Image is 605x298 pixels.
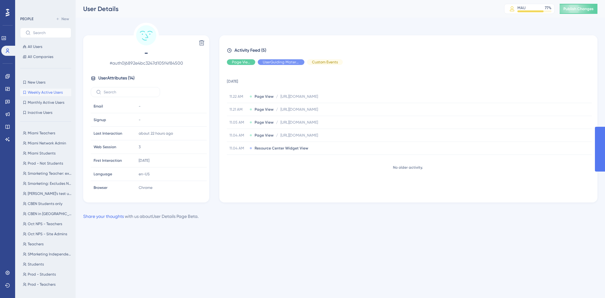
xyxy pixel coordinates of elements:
button: Smarketing: Excludes NC demo users [20,180,75,187]
span: / [276,133,278,138]
span: New Users [28,80,45,85]
button: Oct NPS - Site Admins [20,230,75,238]
button: Oct NPS - Teachers [20,220,75,228]
span: 11.04 AM [229,146,247,151]
span: Chrome [139,185,153,190]
span: Inactive Users [28,110,52,115]
span: Signup [94,117,106,122]
span: Language [94,172,112,177]
span: / [276,120,278,125]
a: Share your thoughts [83,214,124,219]
span: Smarketing Teacher: excludes demo users [28,171,72,176]
span: Web Session [94,144,116,149]
span: / [276,107,278,112]
span: # auth0|6892e4bc3247d105f4f84500 [91,59,202,67]
span: Email [94,104,103,109]
div: 77 % [545,5,551,10]
button: Prod - Not Students [20,160,75,167]
button: All Users [20,43,71,50]
span: [URL][DOMAIN_NAME] [280,133,318,138]
button: Prod - Students [20,271,75,278]
span: Miami Teachers [28,131,55,136]
span: Miami Students [28,151,55,156]
button: Miami Teachers [20,129,75,137]
button: New Users [20,79,71,86]
time: [DATE] [139,158,149,163]
time: about 22 hours ago [139,131,173,136]
span: Browser [94,185,107,190]
span: en-US [139,172,150,177]
button: Monthly Active Users [20,99,71,106]
span: Page View [232,60,250,65]
div: No older activity. [227,165,589,170]
span: CBEN Students only [28,201,62,206]
span: First Interaction [94,158,122,163]
span: [PERSON_NAME]'s test users [28,191,72,196]
span: New [61,16,69,21]
span: Prod - Teachers [28,282,55,287]
span: Last Interaction [94,131,122,136]
span: Custom Events [312,60,338,65]
span: Smarketing: Excludes NC demo users [28,181,72,186]
span: [URL][DOMAIN_NAME] [280,94,318,99]
span: Prod - Not Students [28,161,63,166]
span: Page View [255,133,274,138]
button: Teachers [20,240,75,248]
input: Search [33,31,66,35]
span: - [139,104,141,109]
button: Smarketing Teacher: excludes demo users [20,170,75,177]
button: Prod - Teachers [20,281,75,288]
td: [DATE] [227,70,592,90]
span: Resource Center Widget View [255,146,308,151]
span: Monthly Active Users [28,100,64,105]
span: SMarketing Independent Explore - Teacher [28,252,72,257]
button: Miami Students [20,149,75,157]
button: Weekly Active Users [20,89,71,96]
span: 11.22 AM [229,94,247,99]
input: Search [104,90,155,94]
span: - [139,117,141,122]
button: SMarketing Independent Explore - Teacher [20,250,75,258]
span: Students [28,262,44,267]
span: - [91,48,202,58]
span: Miami Network Admin [28,141,66,146]
span: Weekly Active Users [28,90,63,95]
div: with us about User Details Page Beta . [83,213,199,220]
span: User Attributes ( 14 ) [98,74,135,82]
span: 3 [139,144,141,149]
span: 11.05 AM [229,120,247,125]
button: Miami Network Admin [20,139,75,147]
span: All Companies [28,54,53,59]
span: All Users [28,44,42,49]
span: Page View [255,107,274,112]
button: Publish Changes [560,4,597,14]
span: Oct NPS - Site Admins [28,231,67,237]
span: / [276,94,278,99]
span: Teachers [28,242,43,247]
span: Page View [255,94,274,99]
span: UserGuiding Material [263,60,299,65]
button: Inactive Users [20,109,71,116]
span: 11.21 AM [229,107,247,112]
span: 11.04 AM [229,133,247,138]
div: User Details [83,4,488,13]
div: MAU [517,5,526,10]
div: PEOPLE [20,16,33,21]
span: Prod - Students [28,272,56,277]
span: CBEN in [GEOGRAPHIC_DATA] [28,211,72,216]
button: All Companies [20,53,71,61]
span: Oct NPS - Teachers [28,221,62,226]
button: New [54,15,71,23]
iframe: UserGuiding AI Assistant Launcher [579,273,597,292]
span: [URL][DOMAIN_NAME] [280,107,318,112]
button: Students [20,260,75,268]
span: Page View [255,120,274,125]
button: CBEN in [GEOGRAPHIC_DATA] [20,210,75,218]
span: Activity Feed (5) [234,47,266,54]
button: [PERSON_NAME]'s test users [20,190,75,197]
span: [URL][DOMAIN_NAME] [280,120,318,125]
button: CBEN Students only [20,200,75,207]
